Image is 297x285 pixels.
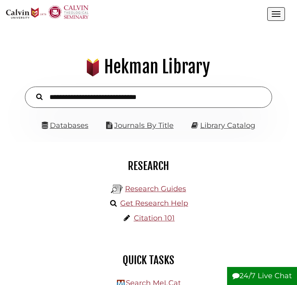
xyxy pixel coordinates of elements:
[12,253,285,267] h2: Quick Tasks
[120,199,188,208] a: Get Research Help
[10,56,287,78] h1: Hekman Library
[125,184,186,193] a: Research Guides
[111,183,123,195] img: Hekman Library Logo
[134,214,175,222] a: Citation 101
[42,121,88,130] a: Databases
[32,91,47,101] button: Search
[36,93,43,101] i: Search
[114,121,174,130] a: Journals By Title
[48,5,88,19] img: Calvin Theological Seminary
[200,121,255,130] a: Library Catalog
[12,159,285,173] h2: Research
[267,7,285,21] button: Open the menu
